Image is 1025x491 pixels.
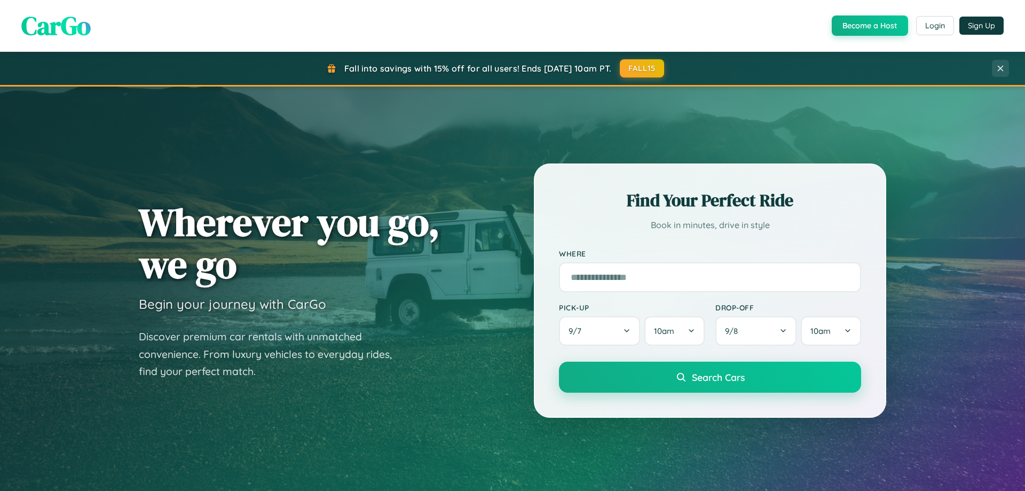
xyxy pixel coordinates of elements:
[139,328,406,380] p: Discover premium car rentals with unmatched convenience. From luxury vehicles to everyday rides, ...
[832,15,908,36] button: Become a Host
[715,316,797,346] button: 9/8
[654,326,674,336] span: 10am
[21,8,91,43] span: CarGo
[569,326,587,336] span: 9 / 7
[692,371,745,383] span: Search Cars
[559,362,861,393] button: Search Cars
[559,303,705,312] label: Pick-up
[344,63,612,74] span: Fall into savings with 15% off for all users! Ends [DATE] 10am PT.
[620,59,665,77] button: FALL15
[559,217,861,233] p: Book in minutes, drive in style
[139,201,440,285] h1: Wherever you go, we go
[559,316,640,346] button: 9/7
[559,249,861,258] label: Where
[801,316,861,346] button: 10am
[916,16,954,35] button: Login
[715,303,861,312] label: Drop-off
[725,326,743,336] span: 9 / 8
[959,17,1004,35] button: Sign Up
[644,316,705,346] button: 10am
[139,296,326,312] h3: Begin your journey with CarGo
[810,326,831,336] span: 10am
[559,189,861,212] h2: Find Your Perfect Ride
